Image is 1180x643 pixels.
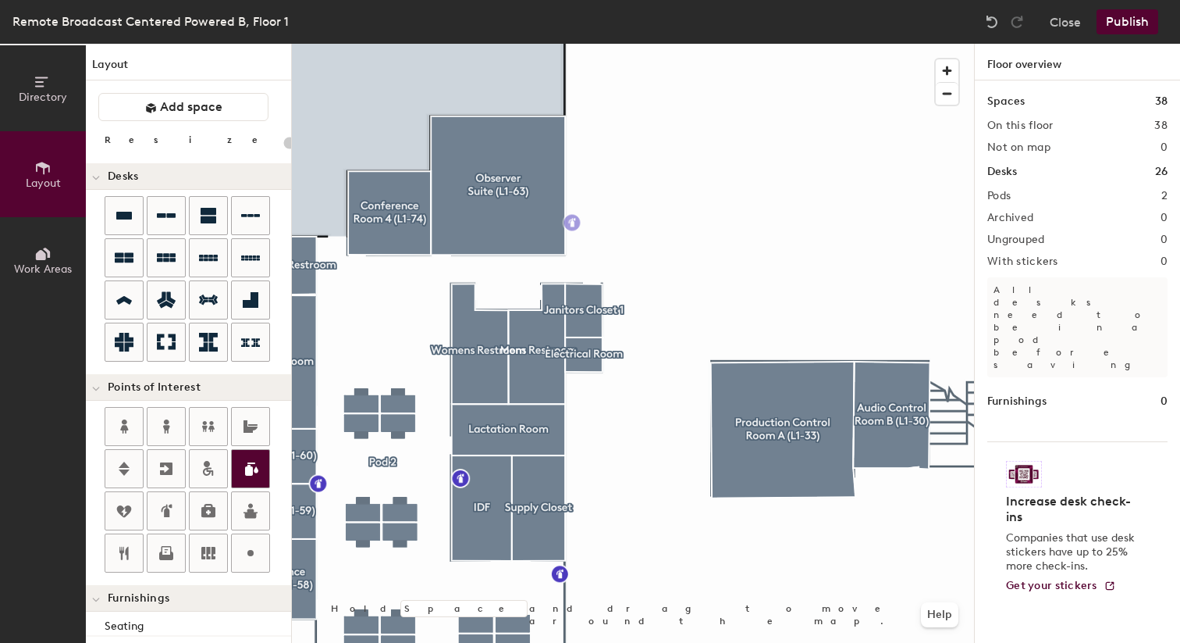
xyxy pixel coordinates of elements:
[987,141,1050,154] h2: Not on map
[98,93,268,121] button: Add space
[1006,579,1097,592] span: Get your stickers
[19,91,67,104] span: Directory
[86,56,291,80] h1: Layout
[1161,190,1168,202] h2: 2
[1154,120,1168,132] h2: 38
[987,277,1168,377] p: All desks need to be in a pod before saving
[26,177,61,190] span: Layout
[984,14,1000,30] img: Undo
[1160,255,1168,268] h2: 0
[12,12,289,31] div: Remote Broadcast Centered Powered B, Floor 1
[1096,9,1158,34] button: Publish
[108,170,138,183] span: Desks
[921,602,958,627] button: Help
[987,163,1017,180] h1: Desks
[108,592,169,605] span: Furnishings
[105,618,291,635] div: Seating
[1006,461,1042,488] img: Sticker logo
[1155,163,1168,180] h1: 26
[1160,141,1168,154] h2: 0
[1006,580,1116,593] a: Get your stickers
[1160,234,1168,246] h2: 0
[987,255,1058,268] h2: With stickers
[1160,393,1168,410] h1: 0
[1009,14,1025,30] img: Redo
[987,393,1047,410] h1: Furnishings
[1050,9,1081,34] button: Close
[1160,212,1168,224] h2: 0
[108,381,201,394] span: Points of Interest
[105,134,277,146] div: Resize
[1006,531,1139,573] p: Companies that use desk stickers have up to 25% more check-ins.
[1155,93,1168,110] h1: 38
[987,212,1033,224] h2: Archived
[987,120,1054,132] h2: On this floor
[987,190,1011,202] h2: Pods
[14,263,72,276] span: Work Areas
[1006,494,1139,525] h4: Increase desk check-ins
[987,234,1045,246] h2: Ungrouped
[160,99,222,115] span: Add space
[975,44,1180,80] h1: Floor overview
[987,93,1025,110] h1: Spaces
